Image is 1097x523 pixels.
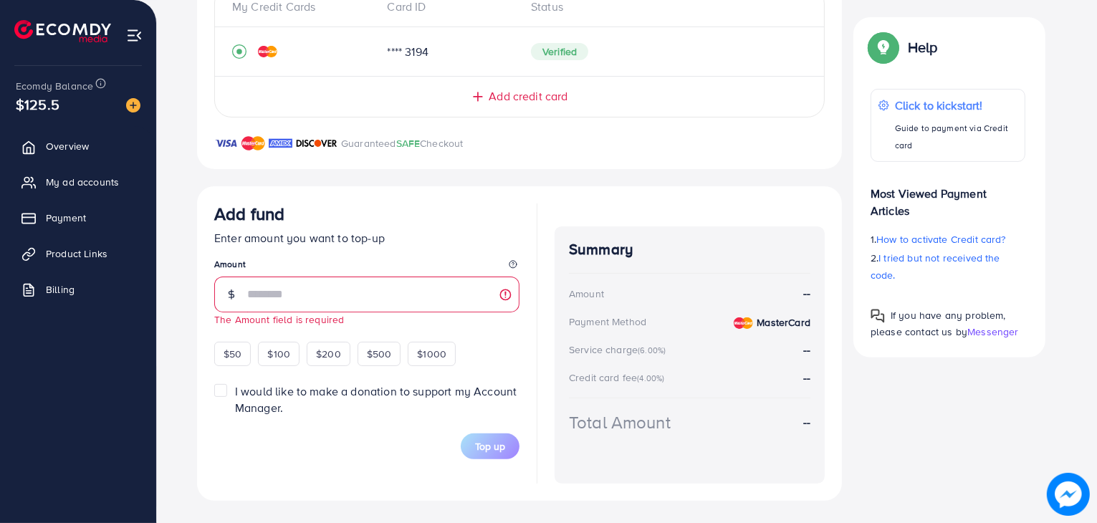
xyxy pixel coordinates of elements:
span: Verified [531,43,588,60]
div: Service charge [569,342,670,357]
span: Messenger [967,325,1018,339]
span: Product Links [46,246,107,261]
span: $50 [224,347,241,361]
strong: -- [803,370,810,385]
a: Billing [11,275,145,304]
p: 1. [871,231,1025,248]
img: Popup guide [871,309,885,323]
span: SAFE [396,136,421,150]
span: My ad accounts [46,175,119,189]
span: How to activate Credit card? [876,232,1005,246]
img: brand [214,135,238,152]
span: Payment [46,211,86,225]
span: Add credit card [489,88,567,105]
p: Click to kickstart! [895,97,1017,114]
p: Most Viewed Payment Articles [871,173,1025,219]
p: Enter amount you want to top-up [214,229,519,246]
img: logo [14,20,111,42]
span: I tried but not received the code. [871,251,1000,282]
span: I would like to make a donation to support my Account Manager. [235,383,517,416]
a: My ad accounts [11,168,145,196]
p: Guide to payment via Credit card [895,120,1017,154]
span: Billing [46,282,75,297]
strong: MasterCard [757,315,810,330]
p: Help [908,39,938,56]
span: $200 [316,347,341,361]
div: Amount [569,287,604,301]
img: Popup guide [871,34,896,60]
img: brand [241,135,265,152]
h4: Summary [569,241,810,259]
small: (4.00%) [637,373,664,384]
img: image [1047,473,1090,516]
img: menu [126,27,143,44]
a: Overview [11,132,145,160]
strong: -- [803,285,810,302]
a: Product Links [11,239,145,268]
span: If you have any problem, please contact us by [871,308,1006,339]
small: (6.00%) [638,345,666,356]
strong: -- [803,414,810,431]
span: $125.5 [16,94,59,115]
p: 2. [871,249,1025,284]
span: $500 [367,347,392,361]
h3: Add fund [214,203,284,224]
legend: Amount [214,258,519,276]
img: brand [296,135,337,152]
strong: -- [803,342,810,358]
p: Guaranteed Checkout [341,135,464,152]
span: $100 [267,347,290,361]
span: Ecomdy Balance [16,79,93,93]
img: image [126,98,140,112]
img: credit [258,46,277,57]
div: Payment Method [569,315,646,329]
img: credit [734,317,753,329]
small: The Amount field is required [214,312,344,326]
img: brand [269,135,292,152]
a: Payment [11,203,145,232]
span: Top up [475,439,505,454]
div: Total Amount [569,410,671,435]
span: $1000 [417,347,446,361]
button: Top up [461,433,519,459]
div: Credit card fee [569,370,669,385]
span: Overview [46,139,89,153]
svg: record circle [232,44,246,59]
